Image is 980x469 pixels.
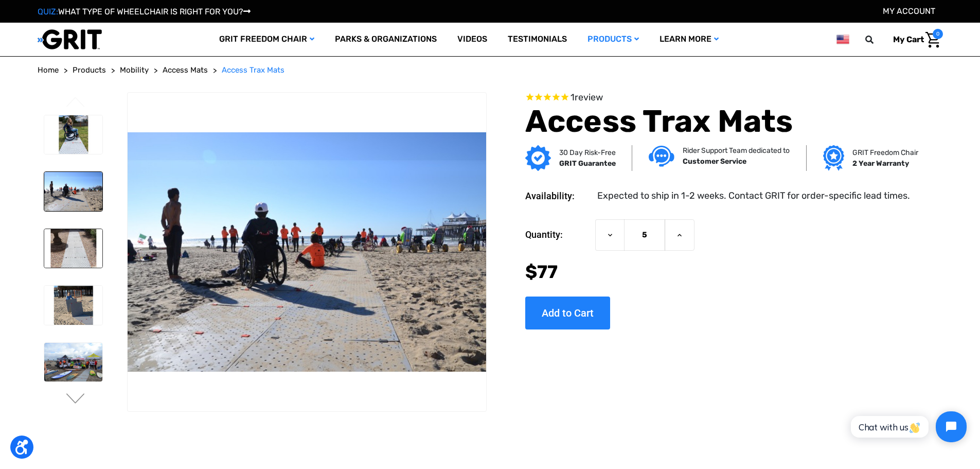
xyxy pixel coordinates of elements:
img: Grit freedom [823,145,844,171]
strong: Customer Service [683,157,746,166]
a: Videos [447,23,497,56]
img: Access Trax Mats [44,229,102,268]
span: Mobility [120,65,149,75]
span: review [575,92,603,103]
a: GRIT Freedom Chair [209,23,325,56]
dd: Expected to ship in 1-2 weeks. Contact GRIT for order-specific lead times. [597,189,910,203]
span: 1 reviews [571,92,603,103]
span: Rated 5.0 out of 5 stars 1 reviews [525,92,915,103]
img: GRIT Guarantee [525,145,551,171]
a: Access Trax Mats [222,64,284,76]
nav: Breadcrumb [38,64,943,76]
a: Mobility [120,64,149,76]
p: Rider Support Team dedicated to [683,145,790,156]
a: Products [577,23,649,56]
p: GRIT Freedom Chair [852,147,918,158]
img: Customer service [649,146,674,167]
a: Access Mats [163,64,208,76]
strong: 2 Year Warranty [852,159,909,168]
img: GRIT All-Terrain Wheelchair and Mobility Equipment [38,29,102,50]
input: Search [870,29,885,50]
img: Cart [925,32,940,48]
span: My Cart [893,34,924,44]
a: Cart with 0 items [885,29,943,50]
span: Access Mats [163,65,208,75]
span: Products [73,65,106,75]
span: Access Trax Mats [222,65,284,75]
a: Learn More [649,23,729,56]
a: Testimonials [497,23,577,56]
a: Home [38,64,59,76]
img: Access Trax Mats [44,286,102,325]
img: Access Trax Mats [128,132,486,371]
a: Parks & Organizations [325,23,447,56]
p: 30 Day Risk-Free [559,147,616,158]
input: Add to Cart [525,297,610,329]
dt: Availability: [525,189,590,203]
iframe: Tidio Chat [840,403,975,451]
img: Access Trax Mats [44,115,102,154]
img: Access Trax Mats [44,343,102,382]
button: Go to slide 6 of 6 [65,97,86,109]
a: QUIZ:WHAT TYPE OF WHEELCHAIR IS RIGHT FOR YOU? [38,7,251,16]
strong: GRIT Guarantee [559,159,616,168]
span: QUIZ: [38,7,58,16]
span: 0 [933,29,943,39]
a: Account [883,6,935,16]
span: $77 [525,261,558,283]
img: Access Trax Mats [44,172,102,211]
h1: Access Trax Mats [525,103,915,140]
span: Home [38,65,59,75]
label: Quantity: [525,219,590,250]
a: Products [73,64,106,76]
button: Go to slide 2 of 6 [65,393,86,406]
img: us.png [836,33,849,46]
